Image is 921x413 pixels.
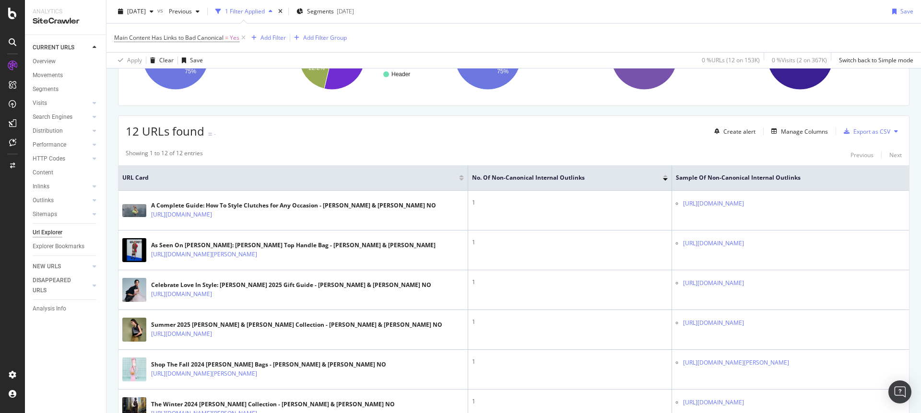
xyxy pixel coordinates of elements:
div: Explorer Bookmarks [33,241,84,252]
div: Movements [33,70,63,80]
a: Performance [33,140,90,150]
div: 0 % Visits ( 2 on 367K ) [772,56,827,64]
a: [URL][DOMAIN_NAME][PERSON_NAME] [151,369,257,379]
div: As Seen On [PERSON_NAME]: [PERSON_NAME] Top Handle Bag - [PERSON_NAME] & [PERSON_NAME] [151,241,436,250]
div: Outlinks [33,195,54,206]
a: [URL][DOMAIN_NAME] [683,199,744,208]
a: DISAPPEARED URLS [33,275,90,296]
a: Distribution [33,126,90,136]
a: Overview [33,57,99,67]
a: Movements [33,70,99,80]
span: 12 URLs found [126,123,204,139]
div: 1 [472,318,668,326]
button: [DATE] [114,4,157,19]
button: Add Filter [248,32,286,44]
div: Add Filter Group [303,34,347,42]
span: No. of Non-Canonical Internal Outlinks [472,173,649,182]
text: Footer [391,62,408,69]
span: = [225,34,228,42]
div: DISAPPEARED URLS [33,275,81,296]
a: Search Engines [33,112,90,122]
div: Save [900,7,913,15]
span: URL Card [122,173,457,182]
a: CURRENT URLS [33,43,90,53]
div: Search Engines [33,112,72,122]
div: A Complete Guide: How To Style Clutches for Any Occasion - [PERSON_NAME] & [PERSON_NAME] NO [151,201,436,210]
button: Create alert [710,124,756,139]
div: Showing 1 to 12 of 12 entries [126,149,203,161]
div: NEW URLS [33,262,61,272]
div: 1 [472,278,668,287]
div: Save [190,56,203,64]
div: 1 [472,198,668,207]
div: 1 [472,357,668,366]
button: 1 Filter Applied [212,4,276,19]
div: Open Intercom Messenger [888,380,911,403]
img: main image [122,318,146,342]
a: HTTP Codes [33,154,90,164]
a: Explorer Bookmarks [33,241,99,252]
button: Manage Columns [767,126,828,137]
a: Inlinks [33,182,90,192]
div: Performance [33,140,66,150]
div: Analytics [33,8,98,16]
div: Create alert [723,127,756,136]
a: [URL][DOMAIN_NAME] [683,278,744,288]
text: 22.2% [308,65,325,71]
div: Switch back to Simple mode [839,56,913,64]
div: CURRENT URLS [33,43,74,53]
div: Analysis Info [33,304,66,314]
div: A chart. [438,15,590,98]
div: 0 % URLs ( 12 on 153K ) [702,56,760,64]
div: Sitemaps [33,209,57,219]
div: 1 [472,397,668,406]
div: - [214,130,216,138]
div: The Winter 2024 [PERSON_NAME] Collection - [PERSON_NAME] & [PERSON_NAME] NO [151,400,395,409]
div: Overview [33,57,56,67]
a: [URL][DOMAIN_NAME] [683,318,744,328]
text: 75% [497,68,508,75]
div: 1 [472,238,668,247]
button: Save [178,53,203,68]
div: [DATE] [337,7,354,15]
a: [URL][DOMAIN_NAME] [151,289,212,299]
a: [URL][DOMAIN_NAME][PERSON_NAME] [683,358,789,367]
div: Add Filter [260,34,286,42]
button: Export as CSV [840,124,890,139]
img: main image [122,238,146,262]
img: main image [122,278,146,302]
div: Export as CSV [853,127,890,136]
button: Previous [165,4,203,19]
div: A chart. [750,15,902,98]
div: Previous [850,151,874,159]
div: Clear [159,56,174,64]
button: Previous [850,149,874,161]
div: Next [889,151,902,159]
div: Celebrate Love In Style: [PERSON_NAME] 2025 Gift Guide - [PERSON_NAME] & [PERSON_NAME] NO [151,281,431,289]
span: vs [157,6,165,14]
a: [URL][DOMAIN_NAME] [151,329,212,339]
button: Segments[DATE] [293,4,358,19]
div: A chart. [594,15,746,98]
span: Main Content Has Links to Bad Canonical [114,34,224,42]
button: Add Filter Group [290,32,347,44]
div: SiteCrawler [33,16,98,27]
a: [URL][DOMAIN_NAME][PERSON_NAME] [151,250,257,259]
div: Url Explorer [33,228,62,238]
a: Analysis Info [33,304,99,314]
img: Equal [208,133,212,136]
span: Previous [165,7,192,15]
div: Content [33,168,53,178]
a: Content [33,168,99,178]
a: Sitemaps [33,209,90,219]
span: Yes [230,31,239,45]
img: main image [122,357,146,381]
span: 2025 Oct. 11th [127,7,146,15]
span: Segments [307,7,334,15]
div: A chart. [126,15,277,98]
button: Next [889,149,902,161]
button: Switch back to Simple mode [835,53,913,68]
text: Header [391,71,410,78]
div: Distribution [33,126,63,136]
a: Visits [33,98,90,108]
